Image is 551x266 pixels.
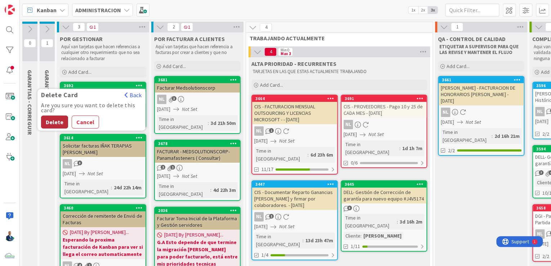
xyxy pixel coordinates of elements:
[254,147,308,163] div: Time in [GEOGRAPHIC_DATA]
[157,182,210,198] div: Time in [GEOGRAPHIC_DATA]
[428,6,438,14] span: 3x
[439,108,524,117] div: NL
[341,102,426,118] div: CIS - PROVEEDORES - Pago 10 y 25 de CADA MES - [DATE]
[439,83,524,105] div: [PERSON_NAME] - FACTURACION DE HONORARIOS [PERSON_NAME] - [DATE]
[308,151,309,159] span: :
[341,181,426,188] div: 3645
[255,96,337,101] div: 3664
[5,251,15,261] img: avatar
[41,116,68,129] button: Delete
[63,159,72,168] div: NL
[41,103,142,113] div: Are you sure you want to delete this card?
[26,70,33,135] span: GARANTIAS - CORREGUIR
[70,229,129,236] span: [DATE] By [PERSON_NAME]...
[439,77,524,83] div: 3661
[5,5,15,15] img: Visit kanbanzone.com
[438,76,524,156] a: 3661[PERSON_NAME] - FACTURACION DE HONORARIOS [PERSON_NAME] - [DATE]NL[DATE]Not SetTime in [GEOGR...
[61,135,145,141] div: 3614
[345,96,426,101] div: 3691
[155,77,240,83] div: 3681
[77,161,82,165] span: 3
[492,132,493,140] span: :
[255,182,337,187] div: 3447
[344,131,357,138] span: [DATE]
[360,232,362,240] span: :
[24,39,36,48] span: 0
[61,141,145,157] div: Solicitar facturas IÑAK TERAPIAS [PERSON_NAME]
[252,181,337,188] div: 3447
[269,128,274,133] span: 1
[260,23,272,32] span: 4
[397,218,398,226] span: :
[252,95,337,102] div: 3664
[368,131,384,137] i: Not Set
[252,126,337,136] div: NL
[181,23,193,31] span: 1
[260,82,283,88] span: Add Card...
[535,118,548,125] span: [DATE]
[75,6,121,14] b: ADMINISTRACION
[156,44,239,56] p: Aquí van tarjetas que hacen referencia a facturas por crear a clientes y que no
[539,170,543,175] span: 7
[64,206,145,211] div: 3460
[182,106,197,112] i: Not Set
[172,96,176,101] span: 3
[182,173,197,179] i: Not Set
[211,186,238,194] div: 4d 22h 3m
[158,208,240,213] div: 2036
[61,135,145,157] div: 3614Solicitar facturas IÑAK TERAPIAS [PERSON_NAME]
[399,144,400,152] span: :
[158,141,240,146] div: 3678
[155,95,240,104] div: NL
[254,233,303,248] div: Time in [GEOGRAPHIC_DATA]
[60,82,146,128] a: 3692Delete CardBackAre you sure you want to delete this card?DeleteCancelTomar Foto para Firma Co...
[439,44,520,55] strong: ETIQUETAR A SUPERVISOR PARA QUE LAS REVISE Y MANTENER EL FLUJO
[542,253,549,260] span: 2/2
[63,236,143,258] b: Esperando la proxima facturación de Kanban para ver si llega el correo automaticamente
[209,119,238,127] div: 3d 21h 50m
[442,77,524,82] div: 3661
[304,236,335,244] div: 13d 23h 47m
[254,223,268,230] span: [DATE]
[280,52,291,55] div: Max 3
[157,95,166,104] div: NL
[155,207,240,230] div: 2036Facturar Toma Inicial de la Plataforma y Gestión servidores
[261,166,273,173] span: 11/17
[535,229,545,239] div: NL
[493,132,521,140] div: 2d 16h 21m
[124,91,142,99] button: Back
[341,120,426,129] div: NL
[451,23,463,31] span: 1
[61,82,145,89] div: 3692Delete CardBackAre you sure you want to delete this card?DeleteCancel
[250,35,424,42] span: TRABAJANDO ACTUALMENTE
[167,23,179,31] span: 2
[111,184,112,191] span: :
[37,91,82,99] span: Delete Card
[88,170,103,177] i: Not Set
[161,165,165,170] span: 2
[279,137,295,144] i: Not Set
[347,206,352,210] span: 3
[61,44,145,62] p: Aquí van tarjetas que hacen referencias a cualquier otro requerimiento que no sea relacionado a f...
[5,231,15,241] img: GA
[155,140,240,147] div: 3678
[309,151,335,159] div: 6d 23h 6m
[254,212,264,221] div: NL
[86,23,99,31] span: 1
[37,6,57,14] span: Kanban
[155,140,240,163] div: 3678FACTURAR - MEDSOLUTIONSCORP-Panamafasteners ( Consultar)
[341,188,426,203] div: DELL- Gestión de Corrección de garantía para nuevo equipo #J4V5174
[154,35,225,42] span: POR FACTURAR A CLIENTES
[341,180,427,252] a: 3645DELL- Gestión de Corrección de garantía para nuevo equipo #J4V5174Time in [GEOGRAPHIC_DATA]:3...
[157,105,170,113] span: [DATE]
[418,6,428,14] span: 2x
[441,128,492,144] div: Time in [GEOGRAPHIC_DATA]
[341,95,426,118] div: 3691CIS - PROVEEDORES - Pago 10 y 25 de CADA MES - [DATE]
[63,180,111,195] div: Time in [GEOGRAPHIC_DATA]
[61,211,145,227] div: Corrección de remitente de Envió de Facturas
[269,214,274,218] span: 1
[63,170,76,177] span: [DATE]
[112,184,143,191] div: 24d 22h 14m
[155,77,240,93] div: 3681Facturar Medsolutionscorp
[61,82,145,105] div: 3692Delete CardBackAre you sure you want to delete this card?DeleteCancelTomar Foto para Firma Co...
